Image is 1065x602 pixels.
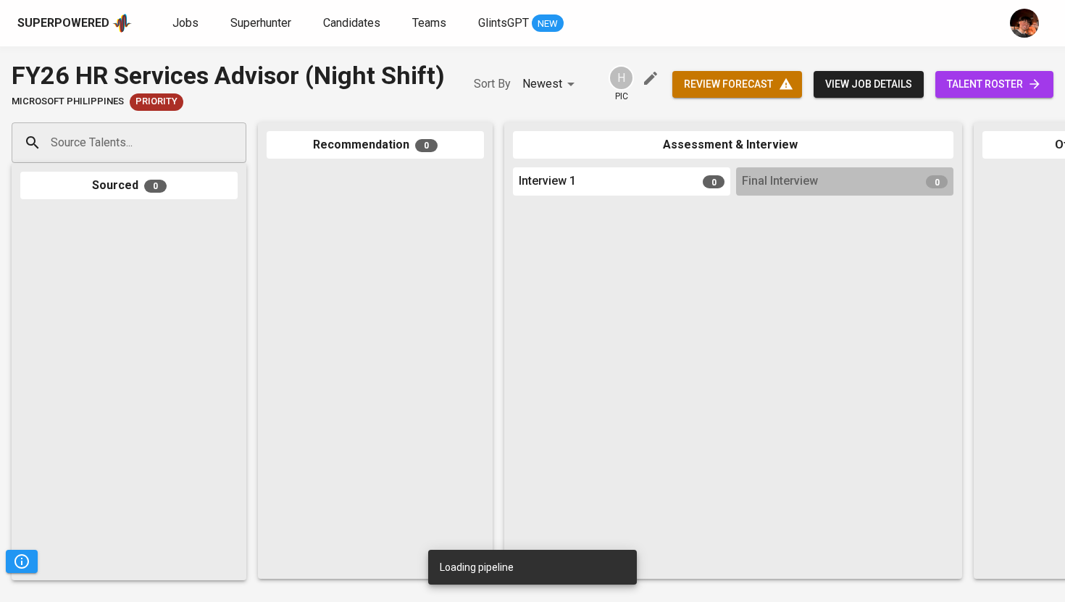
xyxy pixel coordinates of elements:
[17,12,132,34] a: Superpoweredapp logo
[742,173,818,190] span: Final Interview
[814,71,924,98] button: view job details
[513,131,953,159] div: Assessment & Interview
[230,16,291,30] span: Superhunter
[474,75,511,93] p: Sort By
[672,71,802,98] button: review forecast
[230,14,294,33] a: Superhunter
[20,172,238,200] div: Sourced
[532,17,564,31] span: NEW
[267,131,484,159] div: Recommendation
[6,550,38,573] button: Pipeline Triggers
[1010,9,1039,38] img: diemas@glints.com
[684,75,790,93] span: review forecast
[478,16,529,30] span: GlintsGPT
[17,15,109,32] div: Superpowered
[478,14,564,33] a: GlintsGPT NEW
[440,554,514,580] div: Loading pipeline
[172,14,201,33] a: Jobs
[935,71,1053,98] a: talent roster
[323,16,380,30] span: Candidates
[522,71,580,98] div: Newest
[522,75,562,93] p: Newest
[703,175,724,188] span: 0
[609,65,634,91] div: H
[112,12,132,34] img: app logo
[130,95,183,109] span: Priority
[412,16,446,30] span: Teams
[825,75,912,93] span: view job details
[144,180,167,193] span: 0
[323,14,383,33] a: Candidates
[415,139,438,152] span: 0
[926,175,948,188] span: 0
[12,58,445,93] div: FY26 HR Services Advisor (Night Shift)
[238,141,241,144] button: Open
[172,16,199,30] span: Jobs
[947,75,1042,93] span: talent roster
[12,95,124,109] span: Microsoft Philippines
[609,65,634,103] div: pic
[412,14,449,33] a: Teams
[130,93,183,111] div: New Job received from Demand Team
[519,173,576,190] span: Interview 1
